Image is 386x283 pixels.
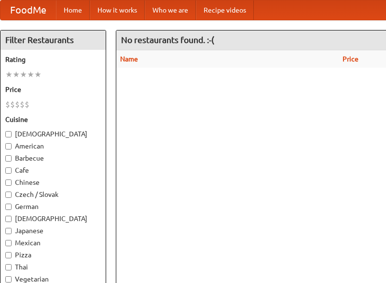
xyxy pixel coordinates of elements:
label: [DEMOGRAPHIC_DATA] [5,129,101,139]
a: How it works [90,0,145,20]
label: American [5,141,101,151]
a: Name [120,55,138,63]
input: Czech / Slovak [5,192,12,198]
label: Chinese [5,178,101,187]
label: [DEMOGRAPHIC_DATA] [5,214,101,223]
a: Recipe videos [196,0,254,20]
label: Japanese [5,226,101,236]
h5: Price [5,85,101,94]
ng-pluralize: No restaurants found. :-( [121,35,214,45]
li: $ [20,99,25,110]
h5: Cuisine [5,115,101,124]
input: Vegetarian [5,276,12,283]
li: ★ [27,69,34,80]
a: Home [56,0,90,20]
input: Pizza [5,252,12,258]
input: [DEMOGRAPHIC_DATA] [5,216,12,222]
label: Pizza [5,250,101,260]
li: $ [5,99,10,110]
a: Price [343,55,358,63]
input: Thai [5,264,12,270]
li: ★ [13,69,20,80]
input: Mexican [5,240,12,246]
label: Barbecue [5,153,101,163]
label: Cafe [5,165,101,175]
input: Cafe [5,167,12,174]
input: [DEMOGRAPHIC_DATA] [5,131,12,137]
a: FoodMe [0,0,56,20]
label: Czech / Slovak [5,190,101,199]
label: Thai [5,262,101,272]
label: German [5,202,101,211]
input: German [5,204,12,210]
input: Japanese [5,228,12,234]
li: ★ [5,69,13,80]
h5: Rating [5,55,101,64]
input: Chinese [5,179,12,186]
li: ★ [20,69,27,80]
li: $ [10,99,15,110]
input: Barbecue [5,155,12,162]
h4: Filter Restaurants [0,30,106,50]
li: $ [15,99,20,110]
a: Who we are [145,0,196,20]
label: Mexican [5,238,101,248]
input: American [5,143,12,149]
li: $ [25,99,29,110]
li: ★ [34,69,41,80]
